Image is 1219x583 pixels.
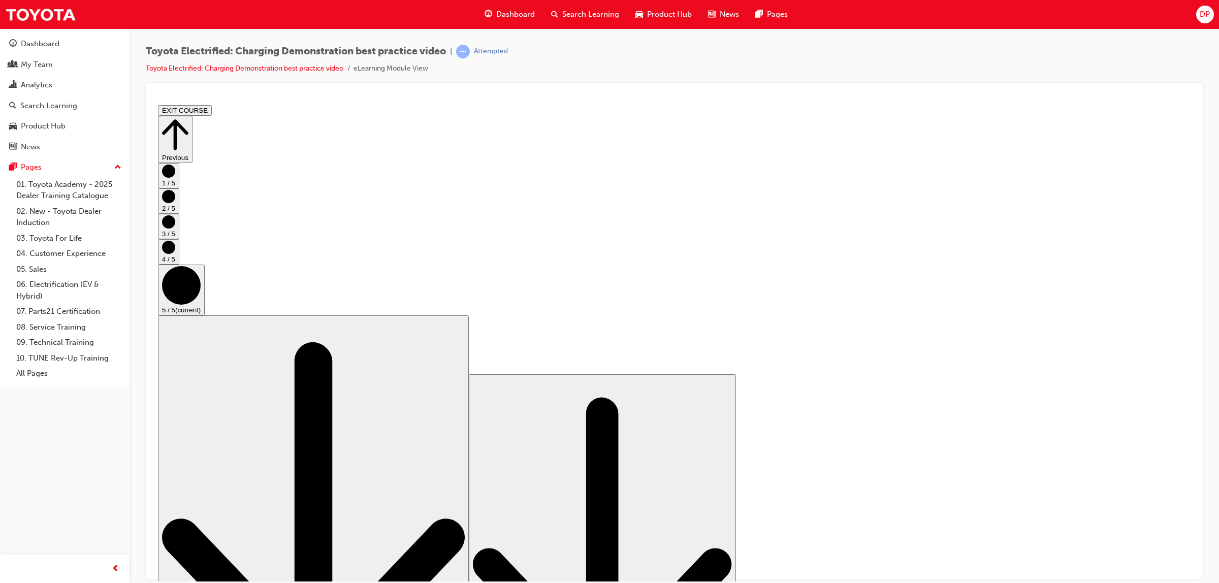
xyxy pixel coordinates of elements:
span: prev-icon [112,563,119,575]
div: Dashboard [21,38,59,50]
div: Attempted [474,47,508,56]
a: Search Learning [4,96,125,115]
span: News [720,9,739,20]
span: pages-icon [9,163,17,172]
a: news-iconNews [700,4,747,25]
span: chart-icon [9,81,17,90]
button: 3 / 5 [4,113,25,138]
a: 03. Toyota For Life [12,231,125,246]
a: News [4,138,125,156]
button: 1 / 5 [4,62,25,87]
a: My Team [4,55,125,74]
button: Previous [4,15,39,62]
span: search-icon [9,102,16,111]
button: 4 / 5 [4,138,25,164]
img: Trak [5,3,76,26]
a: 05. Sales [12,262,125,277]
div: Search Learning [20,100,77,112]
a: search-iconSearch Learning [543,4,627,25]
span: guage-icon [9,40,17,49]
a: guage-iconDashboard [476,4,543,25]
div: Product Hub [21,120,66,132]
a: 08. Service Training [12,319,125,335]
span: 1 / 5 [8,78,21,86]
span: DP [1200,9,1210,20]
span: Toyota Electrified: Charging Demonstration best practice video [146,46,446,57]
div: My Team [21,59,53,71]
a: 07. Parts21 Certification [12,304,125,319]
button: DashboardMy TeamAnalyticsSearch LearningProduct HubNews [4,33,125,158]
a: Dashboard [4,35,125,53]
span: car-icon [9,122,17,131]
button: Pages [4,158,125,177]
span: Product Hub [647,9,692,20]
div: Analytics [21,79,52,91]
span: Dashboard [496,9,535,20]
button: 2 / 5 [4,87,25,113]
li: eLearning Module View [354,63,428,75]
a: Product Hub [4,117,125,136]
a: 06. Electrification (EV & Hybrid) [12,277,125,304]
span: Search Learning [562,9,619,20]
span: news-icon [9,143,17,152]
button: EXIT COURSE [4,4,58,15]
a: pages-iconPages [747,4,796,25]
div: News [21,141,40,153]
span: Previous [8,53,35,60]
a: 10. TUNE Rev-Up Training [12,350,125,366]
a: All Pages [12,366,125,381]
span: learningRecordVerb_ATTEMPT-icon [456,45,470,58]
a: 04. Customer Experience [12,246,125,262]
button: 5 / 5(current) [4,164,51,214]
span: guage-icon [485,8,492,21]
a: car-iconProduct Hub [627,4,700,25]
a: Toyota Electrified: Charging Demonstration best practice video [146,64,343,73]
a: 09. Technical Training [12,335,125,350]
a: 01. Toyota Academy - 2025 Dealer Training Catalogue [12,177,125,204]
button: DP [1196,6,1214,23]
span: pages-icon [755,8,763,21]
span: people-icon [9,60,17,70]
span: 3 / 5 [8,129,21,137]
span: news-icon [708,8,716,21]
span: Pages [767,9,788,20]
span: up-icon [114,161,121,174]
span: | [450,46,452,57]
span: 2 / 5 [8,104,21,111]
a: Analytics [4,76,125,94]
span: 4 / 5 [8,154,21,162]
span: search-icon [551,8,558,21]
div: Pages [21,161,42,173]
span: (current) [21,205,47,213]
span: 5 / 5 [8,205,21,213]
a: 02. New - Toyota Dealer Induction [12,204,125,231]
span: car-icon [635,8,643,21]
